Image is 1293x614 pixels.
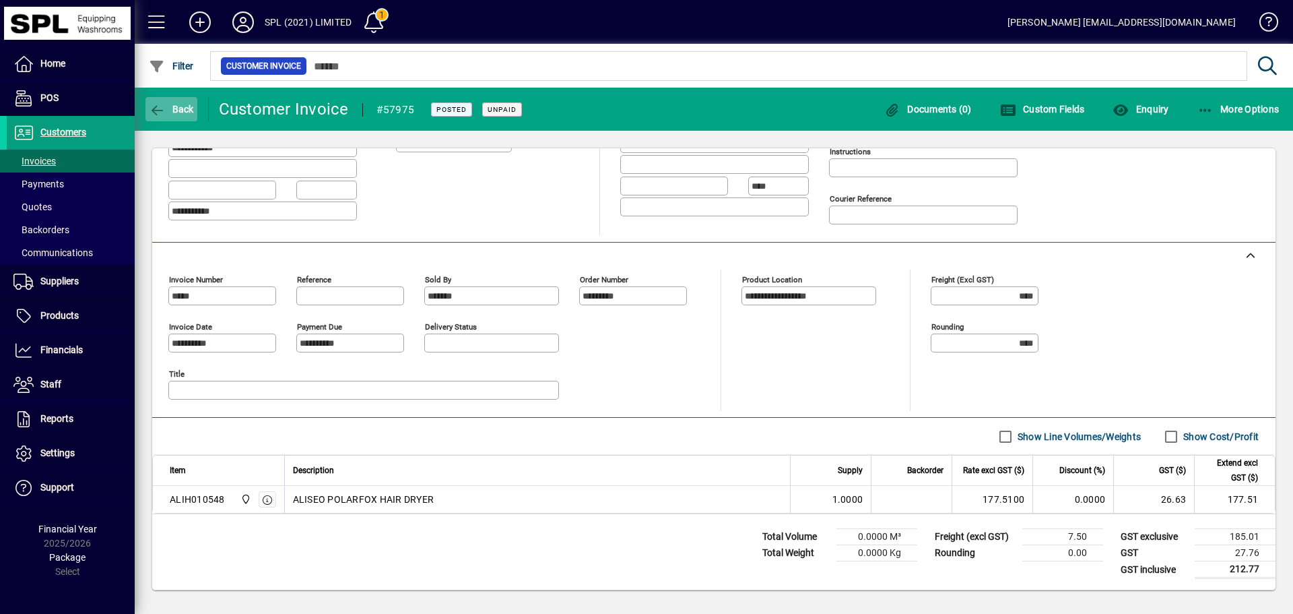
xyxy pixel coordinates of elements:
span: Supply [838,463,863,478]
mat-label: Title [169,369,185,379]
span: Payments [13,179,64,189]
mat-label: Invoice number [169,275,223,284]
span: GST ($) [1159,463,1186,478]
button: Custom Fields [997,97,1088,121]
mat-label: Courier Reference [830,194,892,204]
span: SPL (2021) Limited [237,492,253,507]
a: Home [7,47,135,81]
td: Freight (excl GST) [928,529,1022,545]
td: 7.50 [1022,529,1103,545]
a: Backorders [7,218,135,241]
td: 185.01 [1195,529,1275,545]
span: Customer Invoice [226,59,301,73]
div: ALIH010548 [170,493,225,506]
a: Quotes [7,195,135,218]
td: Total Weight [756,545,836,561]
mat-label: Delivery status [425,322,477,332]
span: 1.0000 [832,493,863,506]
button: Enquiry [1109,97,1172,121]
span: Package [49,552,86,563]
span: Reports [40,413,73,424]
span: Enquiry [1113,104,1168,115]
a: Knowledge Base [1249,3,1276,47]
span: Financials [40,344,83,355]
mat-label: Order number [580,275,628,284]
span: Backorder [907,463,943,478]
mat-label: Freight (excl GST) [931,275,994,284]
span: Custom Fields [1000,104,1085,115]
span: Financial Year [38,524,97,534]
td: 177.51 [1194,486,1275,513]
td: 26.63 [1113,486,1194,513]
mat-label: Instructions [830,147,871,156]
td: 0.0000 M³ [836,529,917,545]
span: Suppliers [40,276,79,286]
span: Communications [13,247,93,258]
td: GST exclusive [1114,529,1195,545]
span: Customers [40,127,86,137]
a: Communications [7,241,135,264]
button: Filter [145,54,197,78]
button: Documents (0) [881,97,975,121]
span: Back [149,104,194,115]
span: Posted [436,105,467,114]
span: Extend excl GST ($) [1203,456,1258,485]
mat-label: Reference [297,275,331,284]
a: Payments [7,173,135,195]
span: Products [40,310,79,321]
div: [PERSON_NAME] [EMAIL_ADDRESS][DOMAIN_NAME] [1007,11,1236,33]
app-page-header-button: Back [135,97,209,121]
td: GST [1114,545,1195,561]
span: Item [170,463,186,478]
span: Settings [40,448,75,458]
span: Quotes [13,202,52,212]
span: POS [40,92,59,103]
span: Rate excl GST ($) [963,463,1024,478]
a: Suppliers [7,265,135,299]
button: Add [178,10,222,34]
span: Unpaid [488,105,517,114]
td: Rounding [928,545,1022,561]
td: 0.00 [1022,545,1103,561]
a: Reports [7,402,135,436]
button: More Options [1194,97,1283,121]
span: ALISEO POLARFOX HAIR DRYER [293,493,434,506]
td: 0.0000 [1032,486,1113,513]
div: #57975 [376,99,415,121]
mat-label: Payment due [297,322,342,332]
td: GST inclusive [1114,561,1195,578]
td: 0.0000 Kg [836,545,917,561]
mat-label: Invoice date [169,322,212,332]
span: More Options [1197,104,1280,115]
div: Customer Invoice [219,98,349,120]
label: Show Cost/Profit [1181,430,1259,443]
a: Invoices [7,150,135,173]
a: Settings [7,437,135,470]
span: Discount (%) [1059,463,1105,478]
mat-label: Product location [742,275,802,284]
button: Back [145,97,197,121]
span: Backorders [13,224,69,235]
span: Filter [149,61,194,71]
mat-label: Sold by [425,275,451,284]
span: Documents (0) [884,104,972,115]
a: POS [7,82,135,115]
a: Products [7,299,135,333]
div: SPL (2021) LIMITED [265,11,352,33]
span: Home [40,58,65,69]
button: Profile [222,10,265,34]
div: 177.5100 [960,493,1024,506]
a: Support [7,471,135,505]
a: Financials [7,334,135,367]
span: Invoices [13,156,56,166]
mat-label: Rounding [931,322,964,332]
td: 27.76 [1195,545,1275,561]
label: Show Line Volumes/Weights [1015,430,1141,443]
span: Support [40,482,74,493]
td: Total Volume [756,529,836,545]
span: Description [293,463,334,478]
a: Staff [7,368,135,402]
span: Staff [40,379,61,390]
td: 212.77 [1195,561,1275,578]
